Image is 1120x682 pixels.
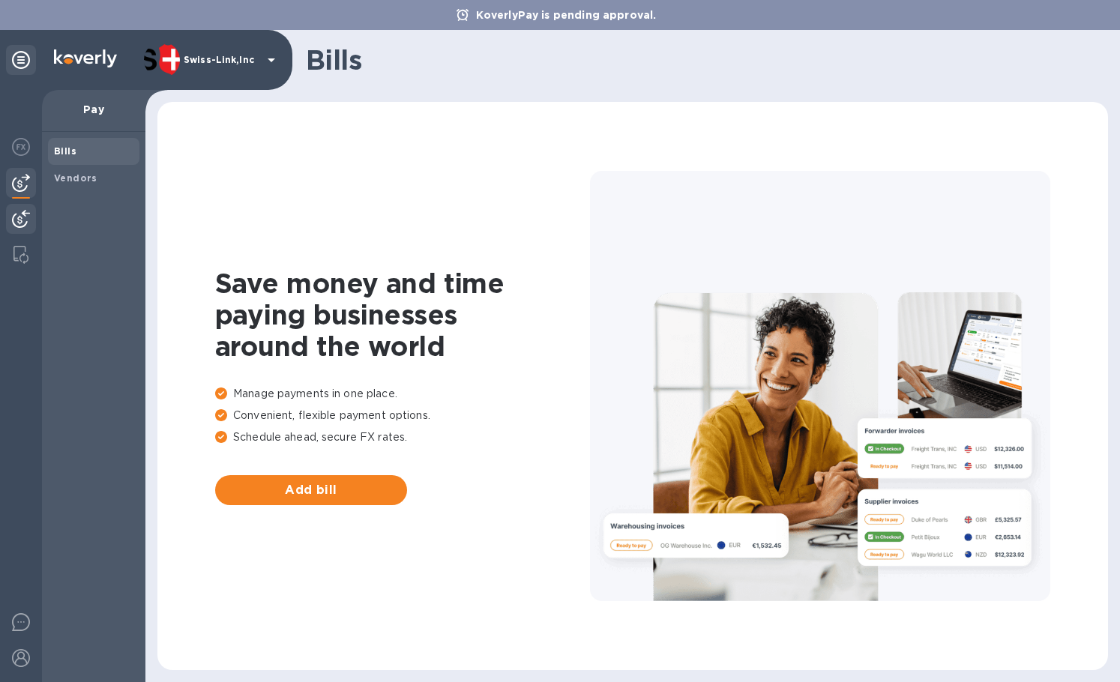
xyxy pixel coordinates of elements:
[227,481,395,499] span: Add bill
[54,145,76,157] b: Bills
[215,268,590,362] h1: Save money and time paying businesses around the world
[54,102,133,117] p: Pay
[469,7,664,22] p: KoverlyPay is pending approval.
[184,55,259,65] p: Swiss-Link,Inc
[12,138,30,156] img: Foreign exchange
[54,49,117,67] img: Logo
[215,386,590,402] p: Manage payments in one place.
[6,45,36,75] div: Unpin categories
[54,172,97,184] b: Vendors
[215,429,590,445] p: Schedule ahead, secure FX rates.
[215,408,590,423] p: Convenient, flexible payment options.
[306,44,1096,76] h1: Bills
[215,475,407,505] button: Add bill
